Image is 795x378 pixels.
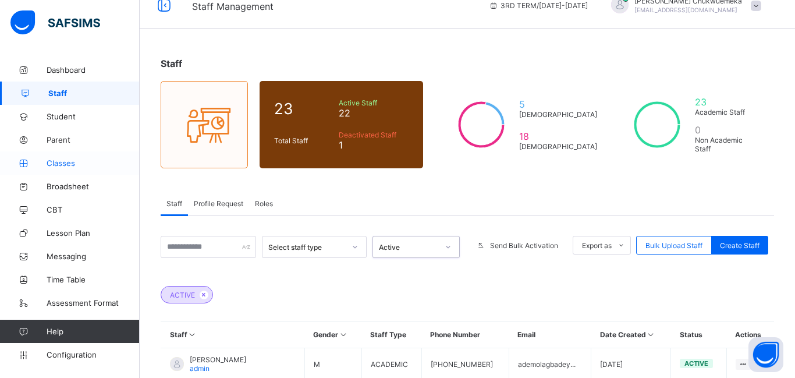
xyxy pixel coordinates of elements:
[161,58,182,69] span: Staff
[274,100,333,118] span: 23
[47,205,140,214] span: CBT
[646,330,656,339] i: Sort in Ascending Order
[489,1,588,10] span: session/term information
[170,291,195,299] span: ACTIVE
[339,130,409,139] span: Deactivated Staff
[255,199,273,208] span: Roles
[190,355,246,364] span: [PERSON_NAME]
[47,158,140,168] span: Classes
[519,98,597,110] span: 5
[304,322,361,348] th: Gender
[47,275,140,284] span: Time Table
[190,364,210,373] span: admin
[48,89,140,98] span: Staff
[47,228,140,238] span: Lesson Plan
[47,350,139,359] span: Configuration
[695,108,759,116] span: Academic Staff
[187,330,197,339] i: Sort in Ascending Order
[339,139,409,151] span: 1
[338,330,348,339] i: Sort in Ascending Order
[671,322,727,348] th: Status
[379,243,438,252] div: Active
[47,182,140,191] span: Broadsheet
[166,199,182,208] span: Staff
[726,322,774,348] th: Actions
[194,199,243,208] span: Profile Request
[192,1,274,12] span: Staff Management
[47,135,140,144] span: Parent
[339,98,409,107] span: Active Staff
[339,107,409,119] span: 22
[10,10,100,35] img: safsims
[695,96,759,108] span: 23
[684,359,708,368] span: active
[47,298,140,308] span: Assessment Format
[47,65,140,75] span: Dashboard
[634,6,737,13] span: [EMAIL_ADDRESS][DOMAIN_NAME]
[519,130,597,142] span: 18
[490,241,558,250] span: Send Bulk Activation
[582,241,612,250] span: Export as
[47,112,140,121] span: Student
[271,133,336,148] div: Total Staff
[645,241,702,250] span: Bulk Upload Staff
[695,136,759,153] span: Non Academic Staff
[361,322,421,348] th: Staff Type
[748,337,783,372] button: Open asap
[519,110,597,119] span: [DEMOGRAPHIC_DATA]
[720,241,759,250] span: Create Staff
[47,327,139,336] span: Help
[695,124,759,136] span: 0
[509,322,591,348] th: Email
[161,322,305,348] th: Staff
[47,252,140,261] span: Messaging
[519,142,597,151] span: [DEMOGRAPHIC_DATA]
[268,243,345,252] div: Select staff type
[591,322,671,348] th: Date Created
[421,322,509,348] th: Phone Number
